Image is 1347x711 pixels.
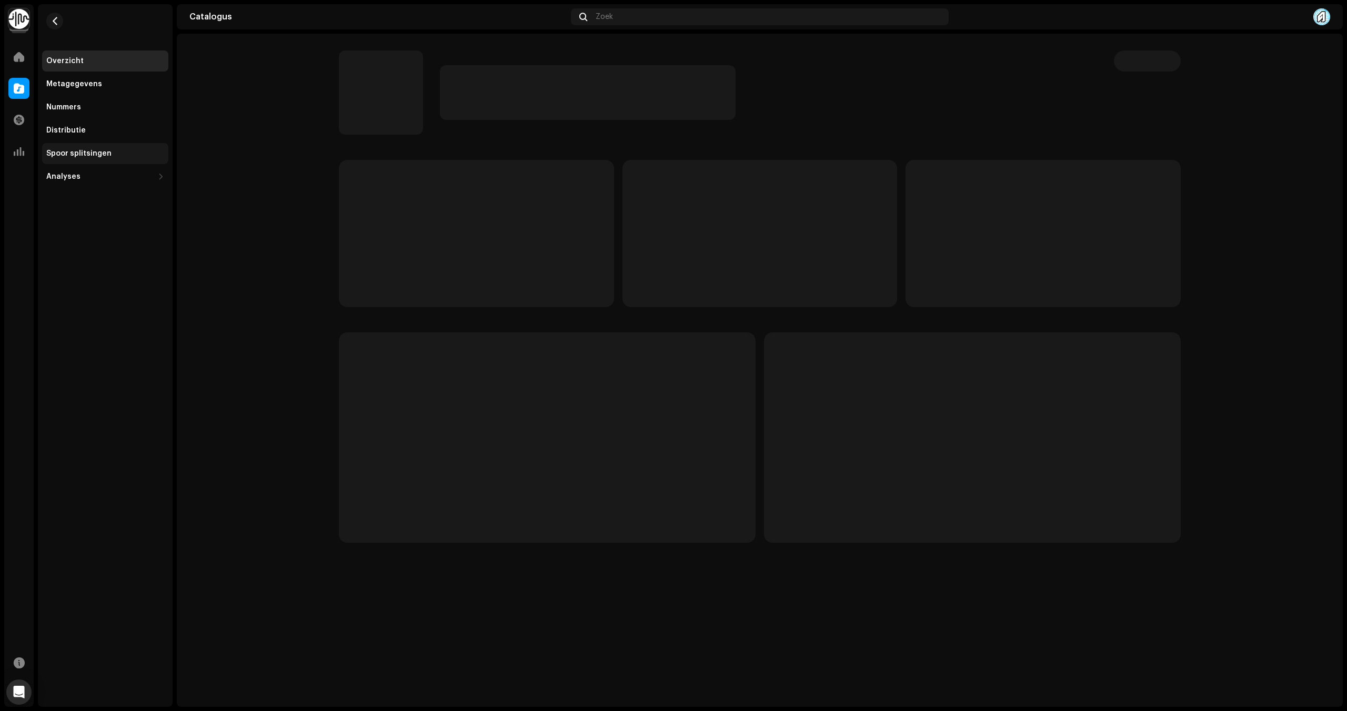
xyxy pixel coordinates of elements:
[42,120,168,141] re-m-nav-item: Distributie
[189,13,567,21] div: Catalogus
[42,97,168,118] re-m-nav-item: Nummers
[1313,8,1330,25] img: a206d77f-8d20-4d86-ade5-73fc3a814c8d
[6,679,32,705] div: Open Intercom Messenger
[42,143,168,164] re-m-nav-item: Spoor splitsingen
[596,13,613,21] span: Zoek
[8,8,29,29] img: 0f74c21f-6d1c-4dbc-9196-dbddad53419e
[46,149,112,158] div: Spoor splitsingen
[46,57,84,65] div: Overzicht
[42,74,168,95] re-m-nav-item: Metagegevens
[42,50,168,72] re-m-nav-item: Overzicht
[46,103,81,111] div: Nummers
[46,80,102,88] div: Metagegevens
[46,126,86,135] div: Distributie
[42,166,168,187] re-m-nav-dropdown: Analyses
[46,172,81,181] div: Analyses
